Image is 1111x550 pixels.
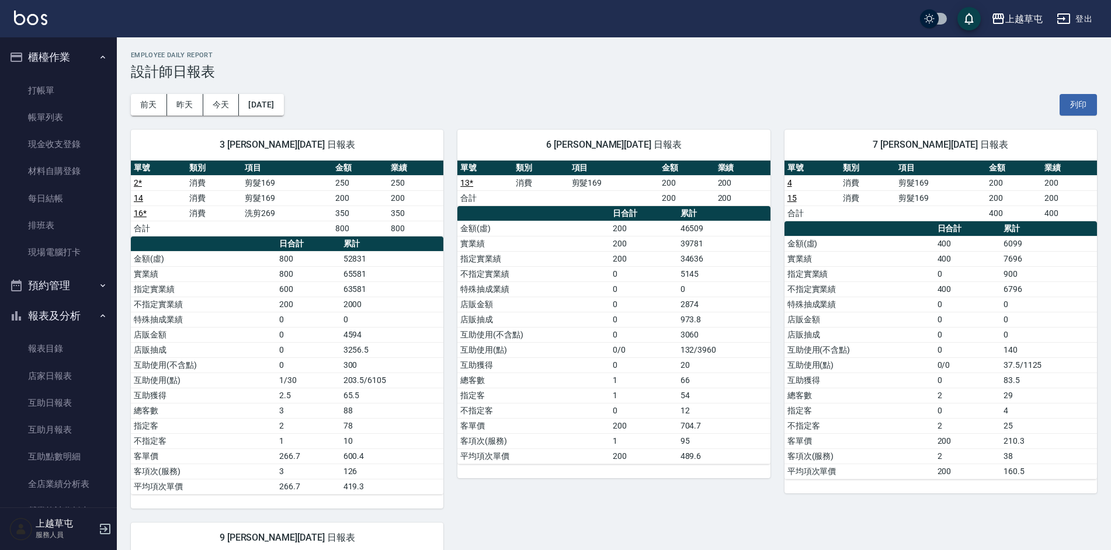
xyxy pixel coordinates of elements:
[1001,281,1097,297] td: 6796
[610,373,677,388] td: 1
[957,7,981,30] button: save
[5,363,112,389] a: 店家日報表
[610,448,677,464] td: 200
[610,251,677,266] td: 200
[1001,327,1097,342] td: 0
[341,312,444,327] td: 0
[513,175,568,190] td: 消費
[457,433,610,448] td: 客項次(服務)
[784,297,935,312] td: 特殊抽成業績
[610,266,677,281] td: 0
[840,161,895,176] th: 類別
[388,190,443,206] td: 200
[935,448,1001,464] td: 2
[457,342,610,357] td: 互助使用(點)
[5,42,112,72] button: 櫃檯作業
[276,403,341,418] td: 3
[784,448,935,464] td: 客項次(服務)
[242,161,332,176] th: 項目
[276,388,341,403] td: 2.5
[457,403,610,418] td: 不指定客
[1001,236,1097,251] td: 6099
[131,357,276,373] td: 互助使用(不含點)
[457,206,770,464] table: a dense table
[276,236,341,252] th: 日合計
[798,139,1083,151] span: 7 [PERSON_NAME][DATE] 日報表
[678,388,770,403] td: 54
[131,236,443,495] table: a dense table
[131,418,276,433] td: 指定客
[341,236,444,252] th: 累計
[935,357,1001,373] td: 0/0
[457,418,610,433] td: 客單價
[145,532,429,544] span: 9 [PERSON_NAME][DATE] 日報表
[131,297,276,312] td: 不指定實業績
[5,270,112,301] button: 預約管理
[784,206,840,221] td: 合計
[341,373,444,388] td: 203.5/6105
[935,236,1001,251] td: 400
[276,464,341,479] td: 3
[784,433,935,448] td: 客單價
[610,433,677,448] td: 1
[895,161,986,176] th: 項目
[242,175,332,190] td: 剪髮169
[388,221,443,236] td: 800
[935,464,1001,479] td: 200
[610,388,677,403] td: 1
[935,251,1001,266] td: 400
[569,175,659,190] td: 剪髮169
[457,357,610,373] td: 互助獲得
[986,161,1041,176] th: 金額
[457,190,513,206] td: 合計
[935,266,1001,281] td: 0
[935,433,1001,448] td: 200
[1060,94,1097,116] button: 列印
[457,161,513,176] th: 單號
[610,221,677,236] td: 200
[1001,464,1097,479] td: 160.5
[276,433,341,448] td: 1
[1001,251,1097,266] td: 7696
[131,266,276,281] td: 實業績
[935,388,1001,403] td: 2
[131,403,276,418] td: 總客數
[678,281,770,297] td: 0
[167,94,203,116] button: 昨天
[784,388,935,403] td: 總客數
[784,281,935,297] td: 不指定實業績
[341,448,444,464] td: 600.4
[1001,221,1097,236] th: 累計
[131,433,276,448] td: 不指定客
[787,193,797,203] a: 15
[457,161,770,206] table: a dense table
[986,175,1041,190] td: 200
[5,416,112,443] a: 互助月報表
[145,139,429,151] span: 3 [PERSON_NAME][DATE] 日報表
[610,418,677,433] td: 200
[5,104,112,131] a: 帳單列表
[1001,312,1097,327] td: 0
[784,327,935,342] td: 店販抽成
[1041,161,1097,176] th: 業績
[131,327,276,342] td: 店販金額
[1041,175,1097,190] td: 200
[5,131,112,158] a: 現金收支登錄
[332,206,388,221] td: 350
[986,190,1041,206] td: 200
[131,448,276,464] td: 客單價
[332,190,388,206] td: 200
[341,251,444,266] td: 52831
[203,94,239,116] button: 今天
[569,161,659,176] th: 項目
[276,266,341,281] td: 800
[388,161,443,176] th: 業績
[341,433,444,448] td: 10
[784,161,1097,221] table: a dense table
[5,239,112,266] a: 現場電腦打卡
[1001,448,1097,464] td: 38
[1001,388,1097,403] td: 29
[131,479,276,494] td: 平均項次單價
[610,206,677,221] th: 日合計
[935,403,1001,418] td: 0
